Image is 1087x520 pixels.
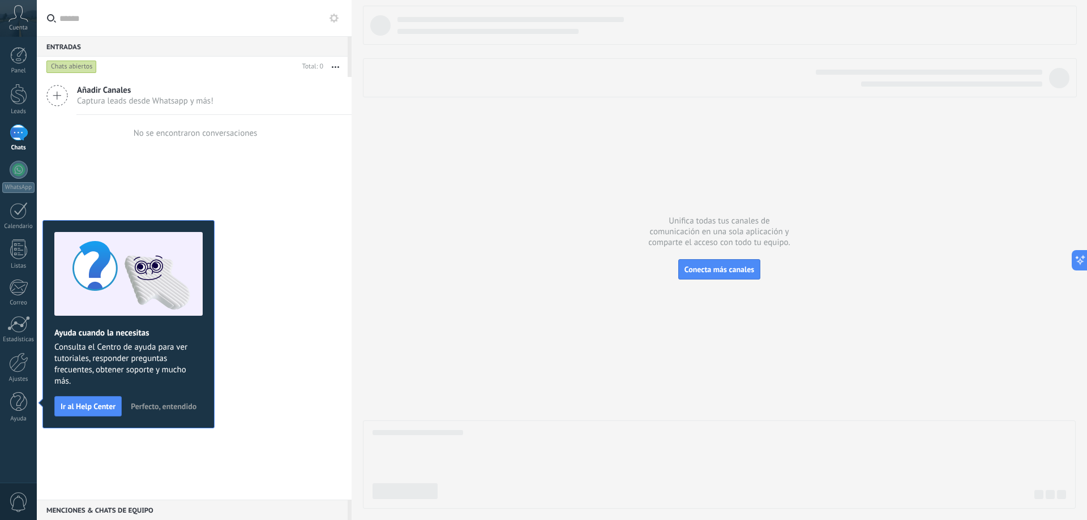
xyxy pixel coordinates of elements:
span: Ir al Help Center [61,402,115,410]
span: Perfecto, entendido [131,402,196,410]
div: Chats [2,144,35,152]
div: WhatsApp [2,182,35,193]
span: Captura leads desde Whatsapp y más! [77,96,213,106]
div: Chats abiertos [46,60,97,74]
span: Consulta el Centro de ayuda para ver tutoriales, responder preguntas frecuentes, obtener soporte ... [54,342,203,387]
button: Perfecto, entendido [126,398,202,415]
button: Conecta más canales [678,259,760,280]
span: Cuenta [9,24,28,32]
button: Más [323,57,348,77]
div: Estadísticas [2,336,35,343]
div: Calendario [2,223,35,230]
div: No se encontraron conversaciones [134,128,258,139]
div: Entradas [37,36,348,57]
div: Panel [2,67,35,75]
button: Ir al Help Center [54,396,122,416]
div: Ajustes [2,376,35,383]
div: Correo [2,299,35,307]
div: Total: 0 [298,61,323,72]
span: Conecta más canales [684,264,754,274]
h2: Ayuda cuando la necesitas [54,328,203,338]
div: Listas [2,263,35,270]
div: Ayuda [2,415,35,423]
span: Añadir Canales [77,85,213,96]
div: Menciones & Chats de equipo [37,500,348,520]
div: Leads [2,108,35,115]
